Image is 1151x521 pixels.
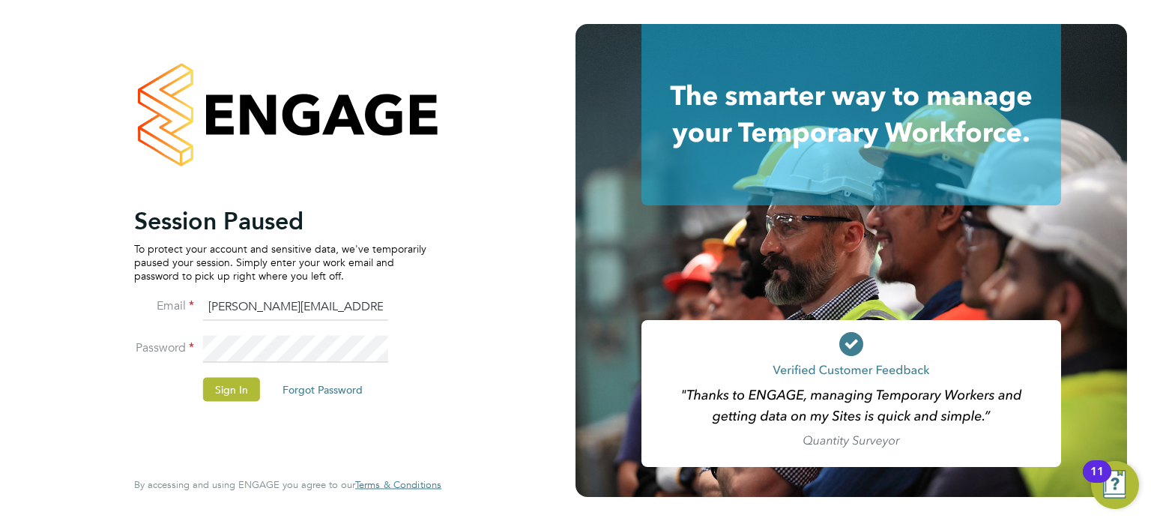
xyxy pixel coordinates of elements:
[134,478,441,491] span: By accessing and using ENGAGE you agree to our
[134,205,426,235] h2: Session Paused
[355,479,441,491] a: Terms & Conditions
[134,241,426,283] p: To protect your account and sensitive data, we've temporarily paused your session. Simply enter y...
[203,294,388,321] input: Enter your work email...
[1091,461,1139,509] button: Open Resource Center, 11 new notifications
[134,340,194,355] label: Password
[203,377,260,401] button: Sign In
[134,298,194,313] label: Email
[271,377,375,401] button: Forgot Password
[1090,472,1104,491] div: 11
[355,478,441,491] span: Terms & Conditions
